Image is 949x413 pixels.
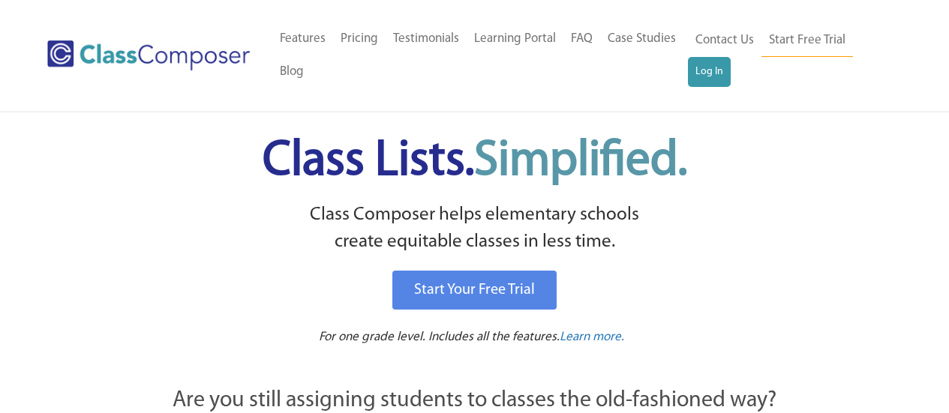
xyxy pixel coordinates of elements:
[386,22,467,55] a: Testimonials
[263,137,687,186] span: Class Lists.
[560,328,624,347] a: Learn more.
[560,331,624,343] span: Learn more.
[392,271,557,310] a: Start Your Free Trial
[319,331,560,343] span: For one grade level. Includes all the features.
[688,24,761,57] a: Contact Us
[272,22,688,88] nav: Header Menu
[90,202,860,256] p: Class Composer helps elementary schools create equitable classes in less time.
[474,137,687,186] span: Simplified.
[563,22,600,55] a: FAQ
[761,24,853,58] a: Start Free Trial
[600,22,683,55] a: Case Studies
[467,22,563,55] a: Learning Portal
[414,283,535,298] span: Start Your Free Trial
[688,24,890,87] nav: Header Menu
[688,57,731,87] a: Log In
[272,22,333,55] a: Features
[272,55,311,88] a: Blog
[47,40,250,70] img: Class Composer
[333,22,386,55] a: Pricing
